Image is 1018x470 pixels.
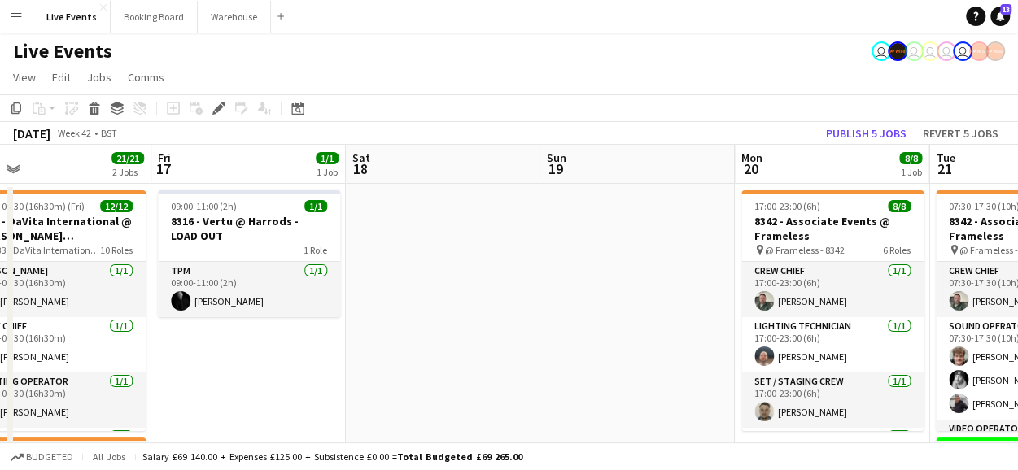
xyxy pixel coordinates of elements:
app-user-avatar: Alex Gill [985,41,1005,61]
button: Live Events [33,1,111,33]
span: 09:00-11:00 (2h) [171,200,237,212]
h1: Live Events [13,39,112,63]
span: Tue [936,150,955,165]
button: Budgeted [8,448,76,466]
span: 13 [1000,4,1011,15]
app-card-role: Crew Chief1/117:00-23:00 (6h)[PERSON_NAME] [741,262,924,317]
span: 6 Roles [883,244,911,256]
h3: 8342 - Associate Events @ Frameless [741,214,924,243]
span: Week 42 [54,127,94,139]
span: Sat [352,150,370,165]
div: Salary £69 140.00 + Expenses £125.00 + Subsistence £0.00 = [142,450,522,463]
div: 1 Job [317,166,338,178]
app-card-role: TPM1/109:00-11:00 (2h)[PERSON_NAME] [158,262,340,317]
button: Publish 5 jobs [819,123,913,144]
div: BST [101,127,117,139]
app-job-card: 17:00-23:00 (6h)8/88342 - Associate Events @ Frameless @ Frameless - 83426 RolesCrew Chief1/117:0... [741,190,924,431]
span: 1/1 [304,200,327,212]
app-user-avatar: Technical Department [937,41,956,61]
span: View [13,70,36,85]
div: 1 Job [900,166,921,178]
a: View [7,67,42,88]
span: Mon [741,150,762,165]
a: Comms [121,67,171,88]
span: 8/8 [888,200,911,212]
span: 8/8 [899,152,922,164]
span: 10 Roles [100,244,133,256]
span: 18 [350,159,370,178]
h3: 8316 - Vertu @ Harrods - LOAD OUT [158,214,340,243]
span: 21/21 [111,152,144,164]
a: Edit [46,67,77,88]
span: Comms [128,70,164,85]
div: 2 Jobs [112,166,143,178]
span: Fri [158,150,171,165]
span: 17 [155,159,171,178]
app-user-avatar: Technical Department [953,41,972,61]
app-job-card: 09:00-11:00 (2h)1/18316 - Vertu @ Harrods - LOAD OUT1 RoleTPM1/109:00-11:00 (2h)[PERSON_NAME] [158,190,340,317]
app-card-role: Lighting Technician1/117:00-23:00 (6h)[PERSON_NAME] [741,317,924,372]
app-card-role: Set / Staging Crew1/117:00-23:00 (6h)[PERSON_NAME] [741,372,924,428]
span: @ Frameless - 8342 [765,244,845,256]
span: 1/1 [316,152,339,164]
app-user-avatar: Eden Hopkins [872,41,891,61]
app-user-avatar: Ollie Rolfe [920,41,940,61]
button: Warehouse [198,1,271,33]
app-user-avatar: Production Managers [888,41,907,61]
button: Revert 5 jobs [916,123,1005,144]
app-user-avatar: Ollie Rolfe [904,41,924,61]
span: Jobs [87,70,111,85]
span: Sun [547,150,566,165]
span: Budgeted [26,451,73,463]
span: 17:00-23:00 (6h) [754,200,820,212]
a: 13 [990,7,1010,26]
span: 19 [544,159,566,178]
span: 12/12 [100,200,133,212]
div: [DATE] [13,125,50,141]
span: Total Budgeted £69 265.00 [397,450,522,463]
button: Booking Board [111,1,198,33]
span: 21 [933,159,955,178]
span: 20 [739,159,762,178]
span: All jobs [90,450,129,463]
a: Jobs [81,67,118,88]
span: Edit [52,70,71,85]
app-user-avatar: Alex Gill [969,41,989,61]
span: 1 Role [304,244,327,256]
